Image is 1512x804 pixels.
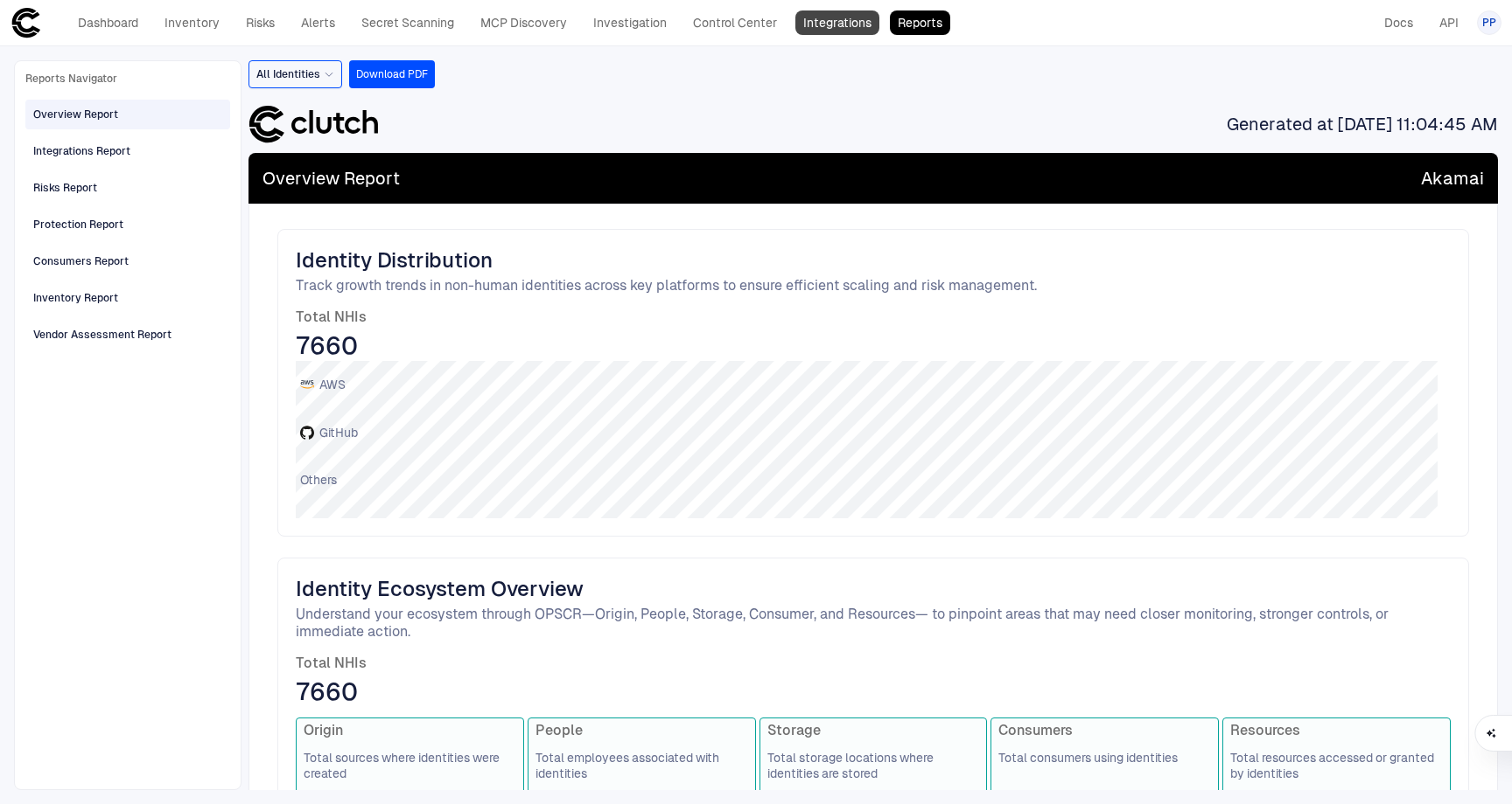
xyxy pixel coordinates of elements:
span: Understand your ecosystem through OPSCR—Origin, People, Storage, Consumer, and Resources— to pinp... [296,606,1451,641]
a: Risks [238,10,283,35]
a: Docs [1376,10,1421,35]
span: Total storage locations where identities are stored [767,750,980,781]
span: Total consumers using identities [998,750,1211,766]
span: Reports Navigator [25,72,117,86]
span: Identity Distribution [296,247,1451,274]
a: Reports [890,10,950,35]
span: 7660 [296,329,1451,361]
div: Inventory Report [33,290,118,306]
div: Vendor Assessment Report [33,327,171,343]
span: 7660 [296,676,1451,707]
a: MCP Discovery [472,10,575,35]
a: Investigation [585,10,675,35]
span: Total NHIs [296,655,1451,672]
span: People [535,722,748,739]
div: Overview Report [33,107,118,122]
span: PP [1482,16,1496,30]
a: API [1431,10,1466,35]
div: Protection Report [33,217,123,232]
a: Dashboard [70,10,146,35]
span: All Identities [256,67,320,81]
span: Consumers [998,722,1211,739]
button: PP [1477,10,1501,35]
span: Total resources accessed or granted by identities [1230,750,1443,781]
div: Risks Report [33,180,97,196]
span: Storage [767,722,980,739]
a: Inventory [157,10,227,35]
span: Resources [1230,722,1443,739]
span: Track growth trends in non-human identities across key platforms to ensure efficient scaling and ... [296,277,1451,295]
a: Control Center [685,10,785,35]
a: Secret Scanning [353,10,462,35]
div: Consumers Report [33,253,129,269]
span: Generated at [DATE] 11:04:45 AM [1227,113,1498,135]
span: Akamai [1421,167,1484,190]
button: Download PDF [349,60,435,88]
a: Integrations [795,10,879,35]
span: Identity Ecosystem Overview [296,576,1451,602]
span: Total NHIs [296,308,1451,326]
span: Total employees associated with identities [535,750,748,781]
span: Origin [304,722,516,739]
div: Integrations Report [33,143,130,159]
span: Overview Report [262,167,400,190]
a: Alerts [293,10,343,35]
span: Total sources where identities were created [304,750,516,781]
